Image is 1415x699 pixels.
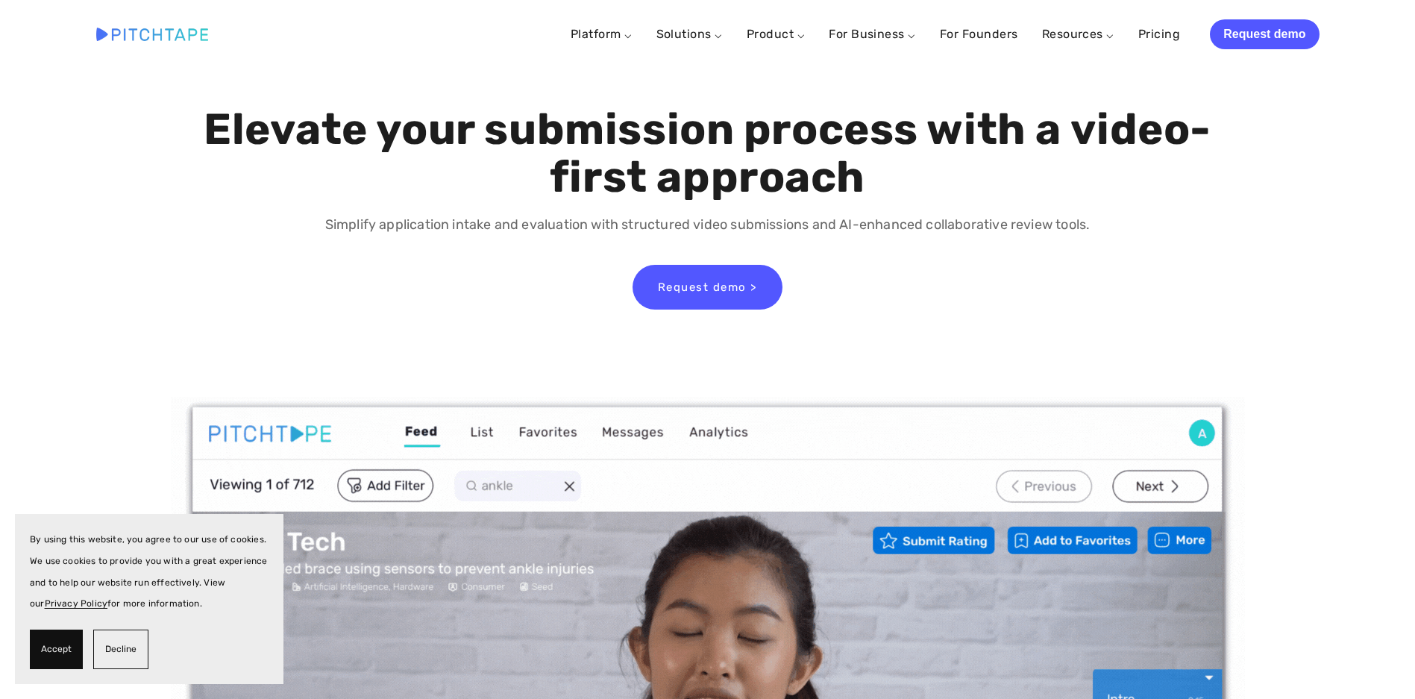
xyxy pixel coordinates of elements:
[30,529,269,615] p: By using this website, you agree to our use of cookies. We use cookies to provide you with a grea...
[15,514,283,684] section: Cookie banner
[41,639,72,660] span: Accept
[1138,21,1180,48] a: Pricing
[105,639,137,660] span: Decline
[747,27,805,41] a: Product ⌵
[829,27,916,41] a: For Business ⌵
[656,27,723,41] a: Solutions ⌵
[1210,19,1319,49] a: Request demo
[1042,27,1114,41] a: Resources ⌵
[45,598,108,609] a: Privacy Policy
[571,27,633,41] a: Platform ⌵
[1340,627,1415,699] iframe: Chat Widget
[96,28,208,40] img: Pitchtape | Video Submission Management Software
[633,265,782,310] a: Request demo >
[940,21,1018,48] a: For Founders
[200,106,1215,201] h1: Elevate your submission process with a video-first approach
[93,630,148,669] button: Decline
[200,214,1215,236] p: Simplify application intake and evaluation with structured video submissions and AI-enhanced coll...
[30,630,83,669] button: Accept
